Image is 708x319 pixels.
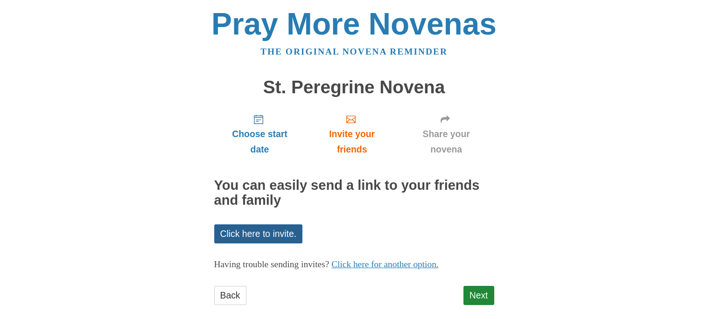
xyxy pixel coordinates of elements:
span: Having trouble sending invites? [214,259,329,269]
h1: St. Peregrine Novena [214,77,494,97]
span: Share your novena [408,126,485,157]
a: Back [214,286,246,305]
h2: You can easily send a link to your friends and family [214,178,494,208]
a: Share your novena [399,106,494,162]
a: The original novena reminder [260,47,448,56]
span: Choose start date [224,126,296,157]
a: Pray More Novenas [211,7,497,41]
a: Next [463,286,494,305]
a: Choose start date [214,106,306,162]
a: Click here for another option. [331,259,439,269]
a: Click here to invite. [214,224,303,243]
a: Invite your friends [305,106,398,162]
span: Invite your friends [315,126,389,157]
